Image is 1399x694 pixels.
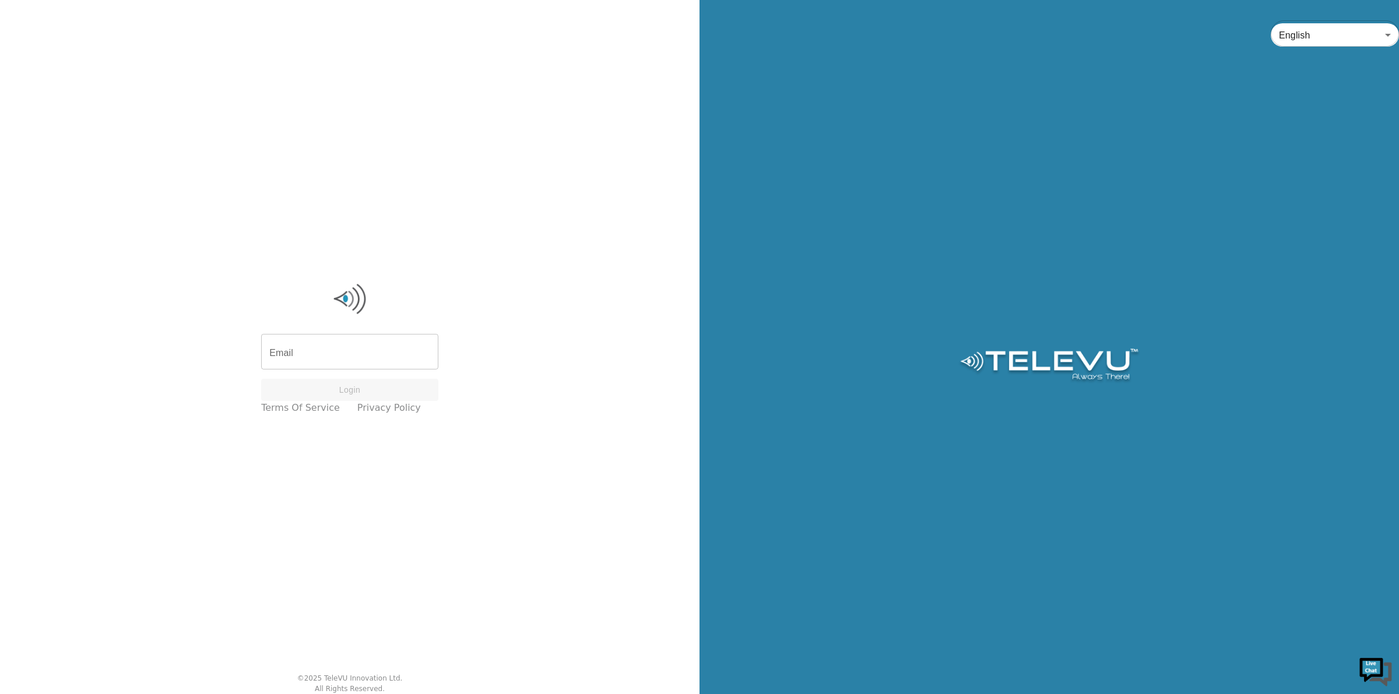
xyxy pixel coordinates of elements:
a: Terms of Service [261,401,340,415]
img: Logo [261,281,438,316]
div: All Rights Reserved. [315,684,385,694]
img: Logo [958,348,1140,383]
div: © 2025 TeleVU Innovation Ltd. [297,673,403,684]
img: Chat Widget [1358,653,1393,688]
div: English [1271,19,1399,51]
a: Privacy Policy [357,401,421,415]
